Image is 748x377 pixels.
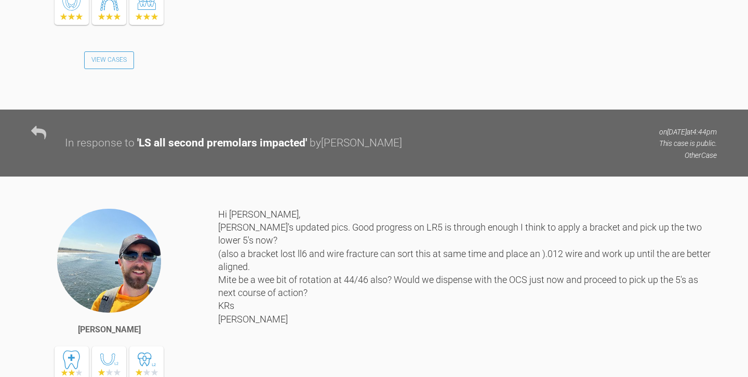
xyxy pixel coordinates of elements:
div: by [PERSON_NAME] [310,134,402,152]
p: Other Case [659,150,717,161]
div: ' LS all second premolars impacted ' [137,134,307,152]
p: on [DATE] at 4:44pm [659,126,717,138]
p: This case is public. [659,138,717,149]
div: Hi [PERSON_NAME], [PERSON_NAME]'s updated pics. Good progress on LR5 is through enough I think to... [218,208,717,368]
div: In response to [65,134,135,152]
img: Owen Walls [56,208,162,314]
a: View Cases [84,51,134,69]
div: [PERSON_NAME] [78,323,141,336]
